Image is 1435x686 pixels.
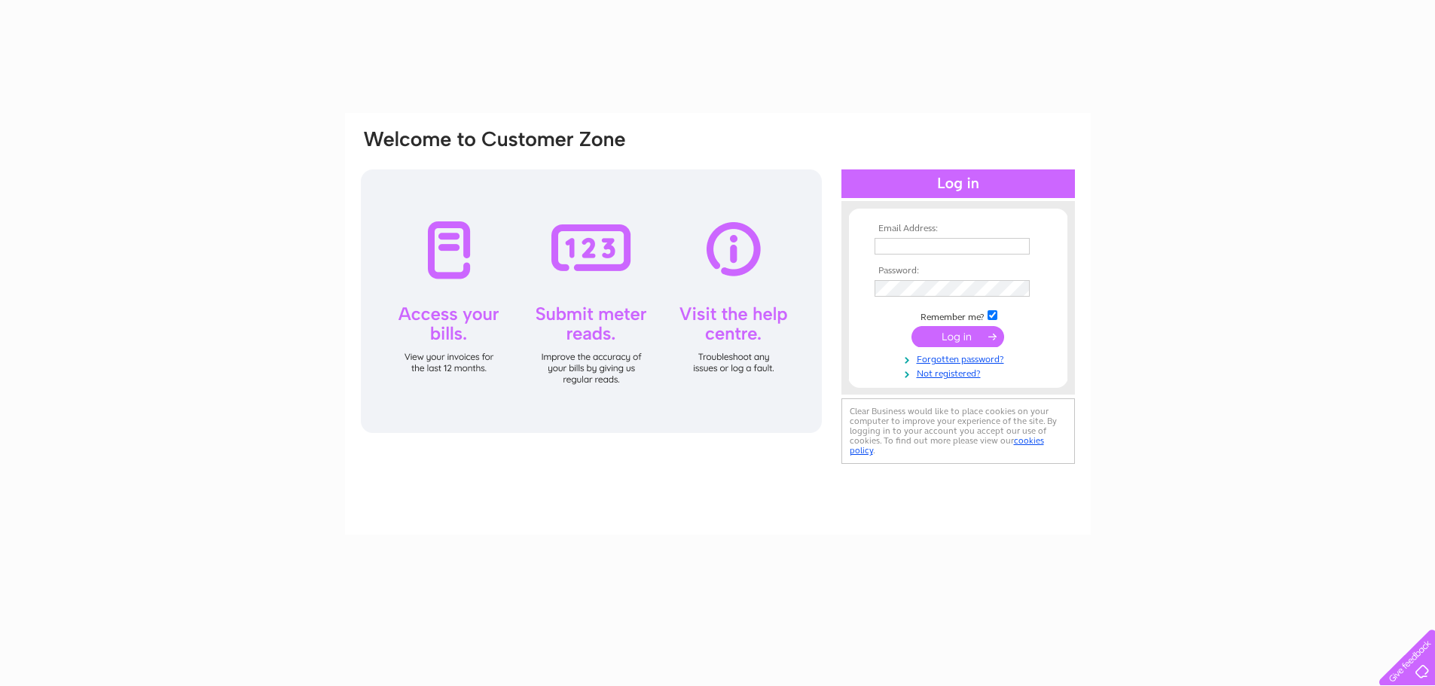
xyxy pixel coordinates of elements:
a: Forgotten password? [875,351,1046,365]
input: Submit [911,326,1004,347]
th: Email Address: [871,224,1046,234]
a: Not registered? [875,365,1046,380]
td: Remember me? [871,308,1046,323]
a: cookies policy [850,435,1044,456]
th: Password: [871,266,1046,276]
div: Clear Business would like to place cookies on your computer to improve your experience of the sit... [841,398,1075,464]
